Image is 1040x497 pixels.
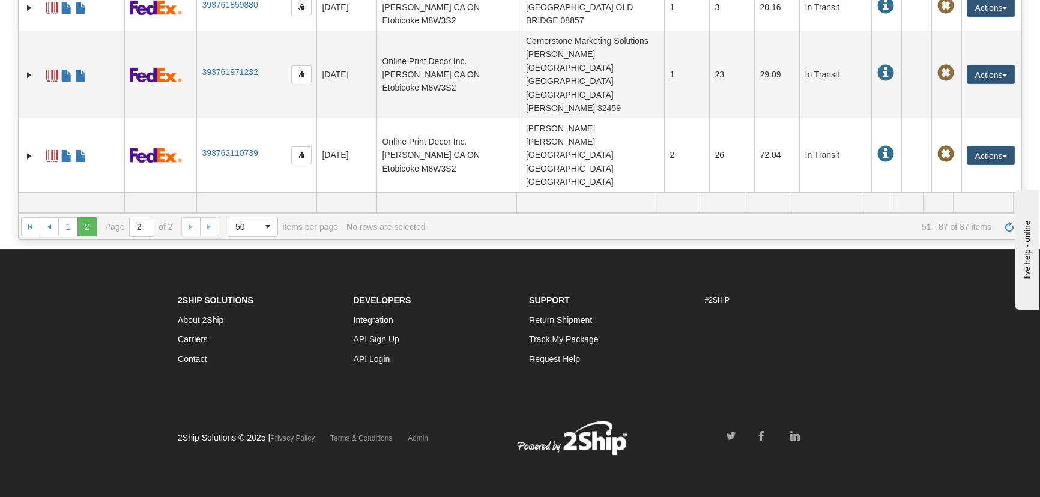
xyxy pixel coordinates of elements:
a: Terms & Conditions [330,434,392,442]
a: USMCA CO [75,145,87,164]
a: Track My Package [529,334,598,344]
span: Pickup Not Assigned [937,65,954,82]
td: [DATE] [316,118,376,192]
a: Go to the first page [21,217,40,236]
td: 2 [664,118,709,192]
img: 2 - FedEx Express® [130,148,182,163]
td: In Transit [799,31,871,118]
a: USMCA CO [75,64,87,83]
td: 29.09 [754,31,799,118]
td: 23 [709,31,754,118]
a: Label [46,64,58,83]
span: Pickup Not Assigned [937,146,954,163]
td: Online Print Decor Inc. [PERSON_NAME] CA ON Etobicoke M8W3S2 [376,31,521,118]
a: Privacy Policy [270,434,315,442]
span: Page of 2 [105,217,173,237]
a: Return Shipment [529,315,592,325]
img: 2 - FedEx Express® [130,67,182,82]
a: Refresh [1000,217,1019,236]
a: 1 [58,217,77,236]
span: 51 - 87 of 87 items [434,222,991,232]
td: 72.04 [754,118,799,192]
a: Go to the previous page [40,217,59,236]
a: Admin [408,434,428,442]
td: 1 [664,31,709,118]
a: Contact [178,354,207,364]
a: Integration [354,315,393,325]
td: Cornerstone Marketing Solutions [PERSON_NAME] [GEOGRAPHIC_DATA] [GEOGRAPHIC_DATA] [GEOGRAPHIC_DAT... [521,31,665,118]
span: In Transit [877,65,893,82]
a: Expand [23,150,35,162]
a: Request Help [529,354,580,364]
span: select [258,217,277,236]
button: Copy to clipboard [291,146,312,164]
a: Expand [23,69,35,81]
a: Carriers [178,334,208,344]
a: Label [46,145,58,164]
td: Online Print Decor Inc. [PERSON_NAME] CA ON Etobicoke M8W3S2 [376,118,521,192]
input: Page 2 [130,217,154,236]
a: API Login [354,354,390,364]
strong: 2Ship Solutions [178,295,253,305]
span: items per page [228,217,338,237]
a: Commercial Invoice [61,64,73,83]
span: Page sizes drop down [228,217,278,237]
a: 393761971232 [202,67,258,77]
td: [PERSON_NAME] [PERSON_NAME] [GEOGRAPHIC_DATA] [GEOGRAPHIC_DATA] [GEOGRAPHIC_DATA] [521,118,665,192]
h6: #2SHIP [705,297,863,304]
strong: Developers [354,295,411,305]
td: 26 [709,118,754,192]
a: 393762110739 [202,148,258,158]
iframe: chat widget [1012,187,1039,310]
a: Expand [23,2,35,14]
a: Commercial Invoice [61,145,73,164]
span: In Transit [877,146,893,163]
button: Actions [967,146,1015,165]
a: About 2Ship [178,315,223,325]
button: Actions [967,65,1015,84]
strong: Support [529,295,570,305]
div: live help - online [9,10,111,19]
td: In Transit [799,118,871,192]
a: API Sign Up [354,334,399,344]
span: Page 2 [77,217,97,236]
div: No rows are selected [346,222,426,232]
td: [DATE] [316,31,376,118]
span: 2Ship Solutions © 2025 | [178,433,315,442]
button: Copy to clipboard [291,65,312,83]
span: 50 [235,221,251,233]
